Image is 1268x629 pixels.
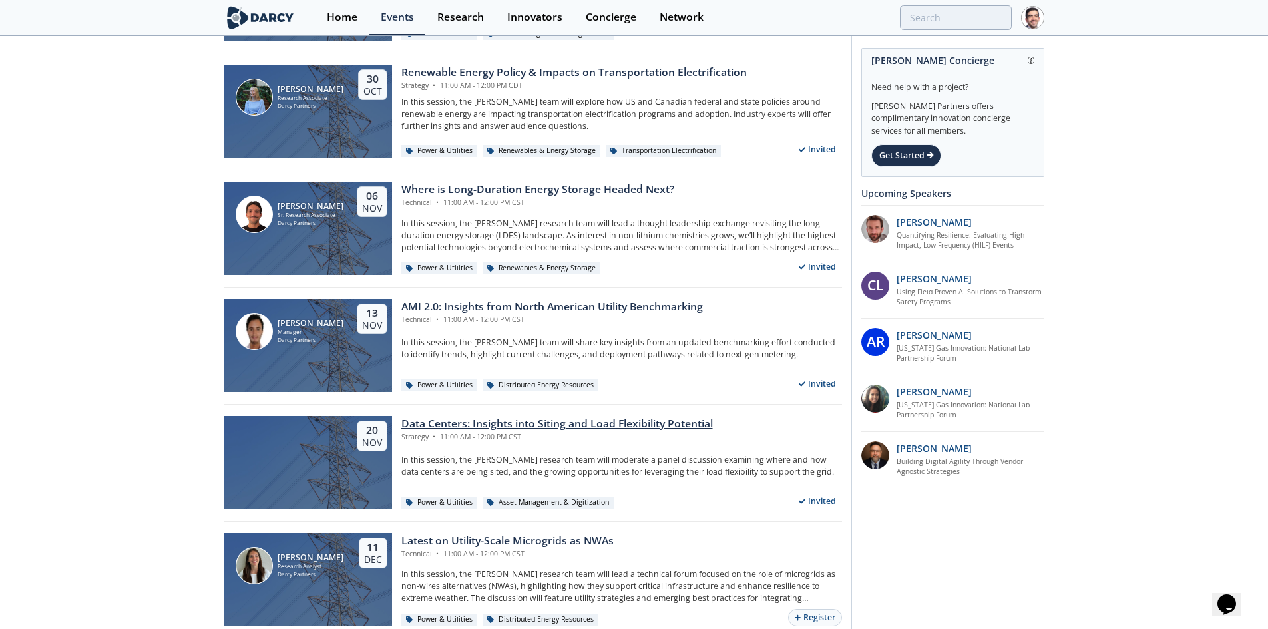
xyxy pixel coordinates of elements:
div: Power & Utilities [401,614,478,626]
div: Concierge [586,12,636,23]
div: 06 [362,190,382,203]
div: Innovators [507,12,562,23]
div: Dec [364,554,382,566]
div: Get Started [871,144,941,167]
p: [PERSON_NAME] [897,441,972,455]
div: Manager [278,328,343,337]
div: [PERSON_NAME] Partners offers complimentary innovation concierge services for all members. [871,93,1034,137]
div: Data Centers: Insights into Siting and Load Flexibility Potential [401,416,713,432]
a: Quantifying Resilience: Evaluating High-Impact, Low-Frequency (HILF) Events [897,230,1045,252]
a: Using Field Proven AI Solutions to Transform Safety Programs [897,287,1045,308]
div: Invited [793,493,842,510]
div: Technical 11:00 AM - 12:00 PM CST [401,315,703,325]
div: Home [327,12,357,23]
div: Strategy 11:00 AM - 12:00 PM CDT [401,81,747,91]
div: Research [437,12,484,23]
a: 20 Nov Data Centers: Insights into Siting and Load Flexibility Potential Strategy • 11:00 AM - 12... [224,416,842,509]
span: • [431,81,438,90]
p: In this session, the [PERSON_NAME] research team will lead a thought leadership exchange revisiti... [401,218,842,254]
img: information.svg [1028,57,1035,64]
p: In this session, the [PERSON_NAME] team will share key insights from an updated benchmarking effo... [401,337,842,361]
div: Technical 11:00 AM - 12:00 PM CST [401,549,614,560]
div: Latest on Utility-Scale Microgrids as NWAs [401,533,614,549]
div: Renewable Energy Policy & Impacts on Transportation Electrification [401,65,747,81]
div: 20 [362,424,382,437]
p: [PERSON_NAME] [897,328,972,342]
div: Invited [793,259,842,276]
div: Renewables & Energy Storage [483,262,601,274]
div: [PERSON_NAME] [278,85,343,94]
div: Darcy Partners [278,102,343,110]
div: Distributed Energy Resources [483,379,599,391]
div: [PERSON_NAME] [278,202,343,211]
span: • [434,315,441,324]
div: Power & Utilities [401,379,478,391]
div: 13 [362,307,382,320]
div: Research Associate [278,94,343,103]
a: Elizabeth Wilson [PERSON_NAME] Research Associate Darcy Partners 30 Oct Renewable Energy Policy &... [224,65,842,158]
div: Oct [363,85,382,97]
div: Need help with a project? [871,72,1034,93]
a: [US_STATE] Gas Innovation: National Lab Partnership Forum [897,400,1045,421]
p: In this session, the [PERSON_NAME] team will explore how US and Canadian federal and state polici... [401,96,842,132]
div: Darcy Partners [278,336,343,345]
div: Power & Utilities [401,497,478,509]
a: Milagros Solá [PERSON_NAME] Research Analyst Darcy Partners 11 Dec Latest on Utility-Scale Microg... [224,533,842,626]
div: Invited [793,142,842,158]
div: [PERSON_NAME] [278,553,343,562]
button: Register [788,609,841,627]
div: CL [861,272,889,300]
div: Research Analyst [278,562,343,571]
div: 30 [363,73,382,86]
div: Strategy 11:00 AM - 12:00 PM CST [401,432,713,443]
div: Events [381,12,414,23]
div: Network [660,12,704,23]
div: Upcoming Speakers [861,182,1044,205]
div: Technical 11:00 AM - 12:00 PM CST [401,198,674,208]
div: Darcy Partners [278,219,343,228]
div: AMI 2.0: Insights from North American Utility Benchmarking [401,299,703,315]
span: • [434,198,441,207]
div: Nov [362,202,382,214]
div: Distributed Energy Resources [483,614,599,626]
a: [US_STATE] Gas Innovation: National Lab Partnership Forum [897,343,1045,365]
div: [PERSON_NAME] [278,319,343,328]
p: [PERSON_NAME] [897,385,972,399]
div: Power & Utilities [401,145,478,157]
div: 11 [364,541,382,554]
div: [PERSON_NAME] Concierge [871,49,1034,72]
div: Nov [362,437,382,449]
img: Francisco Alvarez Colombo [236,313,273,350]
span: • [431,432,438,441]
img: 48404825-f0c3-46ee-9294-8fbfebb3d474 [861,441,889,469]
img: Profile [1021,6,1044,29]
img: Juan Corrado [236,196,273,233]
div: Asset Management & Digitization [483,497,614,509]
div: Power & Utilities [401,262,478,274]
input: Advanced Search [900,5,1012,30]
a: Francisco Alvarez Colombo [PERSON_NAME] Manager Darcy Partners 13 Nov AMI 2.0: Insights from Nort... [224,299,842,392]
p: [PERSON_NAME] [897,272,972,286]
div: Renewables & Energy Storage [483,145,601,157]
a: Juan Corrado [PERSON_NAME] Sr. Research Associate Darcy Partners 06 Nov Where is Long-Duration En... [224,182,842,275]
img: Elizabeth Wilson [236,79,273,116]
div: Invited [793,376,842,393]
div: Darcy Partners [278,570,343,579]
iframe: chat widget [1212,576,1255,616]
p: In this session, the [PERSON_NAME] research team will lead a technical forum focused on the role ... [401,568,842,605]
p: In this session, the [PERSON_NAME] research team will moderate a panel discussion examining where... [401,454,842,479]
div: Nov [362,319,382,331]
img: Milagros Solá [236,547,273,584]
img: P3oGsdP3T1ZY1PVH95Iw [861,385,889,413]
div: Where is Long-Duration Energy Storage Headed Next? [401,182,674,198]
span: • [434,549,441,558]
div: Sr. Research Associate [278,211,343,220]
img: logo-wide.svg [224,6,297,29]
a: Building Digital Agility Through Vendor Agnostic Strategies [897,457,1045,478]
div: Transportation Electrification [606,145,722,157]
img: 90f9c750-37bc-4a35-8c39-e7b0554cf0e9 [861,215,889,243]
p: [PERSON_NAME] [897,215,972,229]
div: AR [861,328,889,356]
